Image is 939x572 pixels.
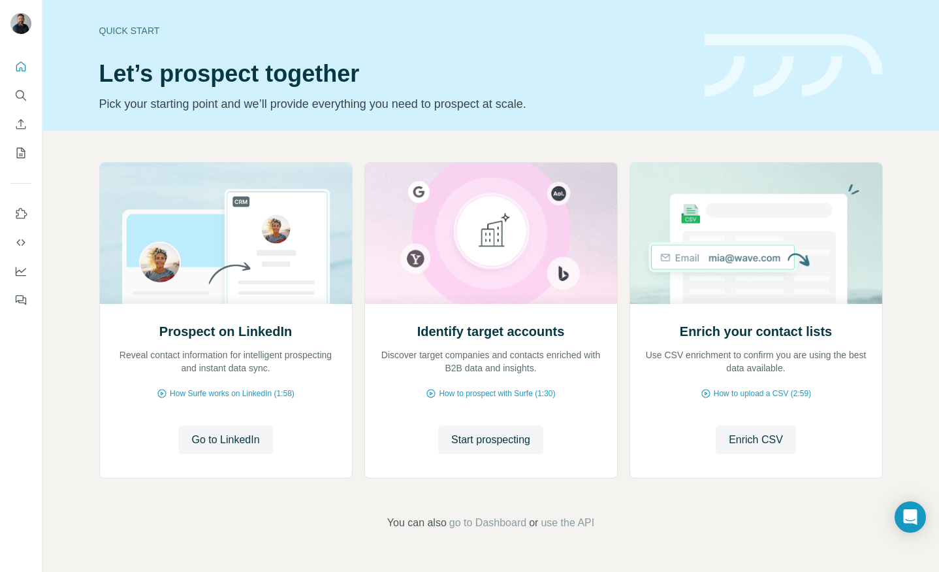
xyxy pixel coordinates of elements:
p: Pick your starting point and we’ll provide everything you need to prospect at scale. [99,95,689,113]
img: Identify target accounts [364,163,618,304]
button: Start prospecting [438,426,543,454]
span: How to prospect with Surfe (1:30) [439,388,555,399]
div: Quick start [99,24,689,37]
span: Start prospecting [451,432,530,448]
h2: Prospect on LinkedIn [159,322,292,341]
span: You can also [387,515,447,531]
span: Enrich CSV [729,432,783,448]
img: Avatar [10,13,31,34]
button: Search [10,84,31,107]
span: or [529,515,538,531]
img: Prospect on LinkedIn [99,163,353,304]
img: Enrich your contact lists [629,163,883,304]
button: Use Surfe API [10,231,31,254]
button: go to Dashboard [449,515,526,531]
p: Use CSV enrichment to confirm you are using the best data available. [643,348,869,375]
h2: Enrich your contact lists [680,322,832,341]
div: Open Intercom Messenger [895,501,926,533]
button: Enrich CSV [716,426,796,454]
h2: Identify target accounts [417,322,565,341]
button: My lists [10,141,31,165]
img: banner [705,34,883,97]
button: Dashboard [10,260,31,283]
span: How Surfe works on LinkedIn (1:58) [170,388,294,399]
button: Quick start [10,55,31,78]
button: use the API [541,515,594,531]
span: Go to LinkedIn [191,432,259,448]
button: Enrich CSV [10,112,31,136]
p: Discover target companies and contacts enriched with B2B data and insights. [378,348,604,375]
p: Reveal contact information for intelligent prospecting and instant data sync. [113,348,339,375]
span: How to upload a CSV (2:59) [714,388,811,399]
button: Feedback [10,288,31,312]
button: Go to LinkedIn [178,426,272,454]
h1: Let’s prospect together [99,61,689,87]
button: Use Surfe on LinkedIn [10,202,31,226]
